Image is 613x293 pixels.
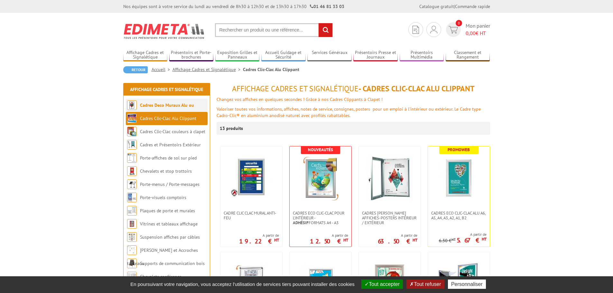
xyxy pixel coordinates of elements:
a: Cadres Deco Muraux Alu ou [GEOGRAPHIC_DATA] [127,102,194,121]
a: devis rapide 0 Mon panier 0,00€ HT [444,22,490,37]
a: Chevalets et stop trottoirs [140,168,192,174]
img: Cadres Eco Clic-Clac pour l'intérieur - <strong>Adhésif</strong> formats A4 - A3 [298,156,343,201]
a: Vitrines et tableaux affichage [140,221,198,227]
span: 0 [456,20,462,26]
p: 19.22 € [239,239,279,243]
a: Porte-menus / Porte-messages [140,181,200,187]
span: A partir de [378,233,417,238]
input: rechercher [319,23,332,37]
a: Catalogue gratuit [419,4,454,9]
span: A partir de [439,232,487,237]
a: Porte-affiches de sol sur pied [140,155,197,161]
div: | [419,3,490,10]
a: Services Généraux [307,50,352,60]
a: Affichage Cadres et Signalétique [123,50,168,60]
p: 5.67 € [457,238,487,242]
img: Cadres Clic-Clac couleurs à clapet [127,127,137,136]
font: Valoriser toutes vos informations, affiches, notes de service, consignes, posters pour un emploi ... [217,106,481,118]
button: Personnaliser (fenêtre modale) [448,279,486,289]
a: Accueil [152,67,172,72]
sup: HT [482,236,487,242]
a: Cadres Eco Clic-Clac alu A6, A5, A4, A3, A2, A1, B2 [428,211,490,220]
a: Cadres [PERSON_NAME] affiches-posters intérieur / extérieur [359,211,421,225]
img: devis rapide [413,26,419,34]
li: Cadres Clic-Clac Alu Clippant [243,66,299,73]
img: Porte-visuels comptoirs [127,193,137,202]
img: Cadres Deco Muraux Alu ou Bois [127,100,137,110]
span: A partir de [239,233,279,238]
h1: - Cadres Clic-Clac Alu Clippant [217,85,490,93]
img: Cimaises et Accroches tableaux [127,245,137,255]
font: Changez vos affiches en quelques secondes ! Grâce à nos Cadres Clippants à Clapet ! [217,96,383,102]
button: Tout refuser [406,279,444,289]
a: Retour [123,66,148,73]
img: Porte-menus / Porte-messages [127,179,137,189]
span: € HT [466,30,490,37]
span: A partir de [310,233,348,238]
a: Supports de communication bois [140,261,205,266]
a: Suspension affiches par câbles [140,234,200,240]
div: Nos équipes sont à votre service du lundi au vendredi de 8h30 à 12h30 et de 13h30 à 17h30 [123,3,344,10]
p: 6.30 € [439,238,456,243]
a: Affichage Cadres et Signalétique [172,67,243,72]
sup: HT [451,237,456,242]
a: Plaques de porte et murales [140,208,195,214]
a: Affichage Cadres et Signalétique [130,87,203,92]
img: Edimeta [123,19,205,43]
input: Rechercher un produit ou une référence... [215,23,333,37]
span: Mon panier [466,22,490,37]
a: Classement et Rangement [446,50,490,60]
a: Présentoirs Multimédia [400,50,444,60]
img: Chevalets conférence [127,272,137,281]
button: Tout accepter [361,279,403,289]
a: Exposition Grilles et Panneaux [215,50,260,60]
span: Cadre CLIC CLAC Mural ANTI-FEU [224,211,279,220]
span: Cadres Eco Clic-Clac alu A6, A5, A4, A3, A2, A1, B2 [431,211,487,220]
span: Affichage Cadres et Signalétique [232,84,358,94]
sup: HT [274,237,279,243]
b: Nouveautés [308,147,333,152]
a: Commande rapide [455,4,490,9]
img: Porte-affiches de sol sur pied [127,153,137,163]
span: 0,00 [466,30,476,36]
span: En poursuivant votre navigation, vous acceptez l'utilisation de services tiers pouvant installer ... [127,281,358,287]
p: 13 produits [220,122,244,135]
a: Chevalets conférence [140,274,181,279]
strong: Adhésif [293,220,309,225]
p: 63.50 € [378,239,417,243]
a: Cadres Clic-Clac Alu Clippant [140,115,196,121]
img: Cadres et Présentoirs Extérieur [127,140,137,150]
img: Cadre CLIC CLAC Mural ANTI-FEU [230,156,272,198]
p: 12.50 € [310,239,348,243]
a: Porte-visuels comptoirs [140,195,186,200]
img: Cadres Eco Clic-Clac alu A6, A5, A4, A3, A2, A1, B2 [436,156,481,201]
img: Plaques de porte et murales [127,206,137,215]
b: Promoweb [448,147,470,152]
img: Cadres vitrines affiches-posters intérieur / extérieur [367,156,412,201]
sup: HT [413,237,417,243]
img: Chevalets et stop trottoirs [127,166,137,176]
a: Cadres et Présentoirs Extérieur [140,142,201,148]
span: Cadres [PERSON_NAME] affiches-posters intérieur / extérieur [362,211,417,225]
sup: HT [343,237,348,243]
a: Cadre CLIC CLAC Mural ANTI-FEU [220,211,282,220]
strong: 01 46 81 33 03 [310,4,344,9]
img: Suspension affiches par câbles [127,232,137,242]
img: Vitrines et tableaux affichage [127,219,137,229]
a: Présentoirs Presse et Journaux [353,50,398,60]
span: Cadres Eco Clic-Clac pour l'intérieur - formats A4 - A3 [293,211,348,225]
a: Accueil Guidage et Sécurité [261,50,306,60]
img: devis rapide [449,26,458,33]
img: devis rapide [430,26,437,33]
a: Présentoirs et Porte-brochures [169,50,214,60]
a: Cadres Clic-Clac couleurs à clapet [140,129,205,134]
a: [PERSON_NAME] et Accroches tableaux [127,247,198,266]
a: Cadres Eco Clic-Clac pour l'intérieur -Adhésifformats A4 - A3 [290,211,351,225]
